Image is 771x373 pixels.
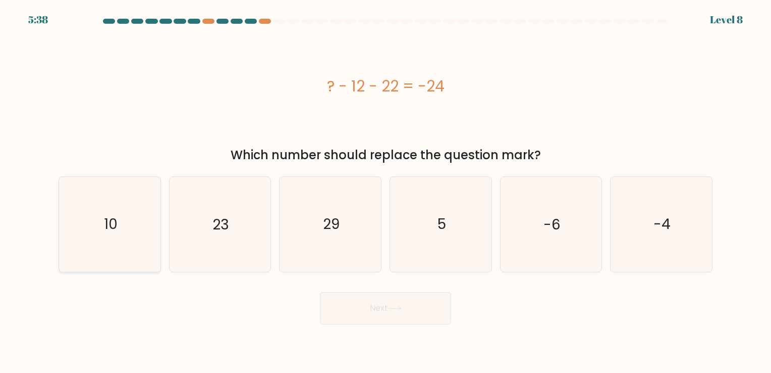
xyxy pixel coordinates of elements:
text: 10 [104,215,118,235]
text: 5 [437,215,446,235]
div: ? - 12 - 22 = -24 [59,75,712,98]
div: Level 8 [710,12,743,27]
button: Next [320,292,451,324]
text: 23 [212,215,229,235]
div: Which number should replace the question mark? [65,146,706,164]
div: 5:38 [28,12,48,27]
text: 29 [323,215,340,235]
text: -4 [653,215,671,235]
text: -6 [543,215,561,235]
